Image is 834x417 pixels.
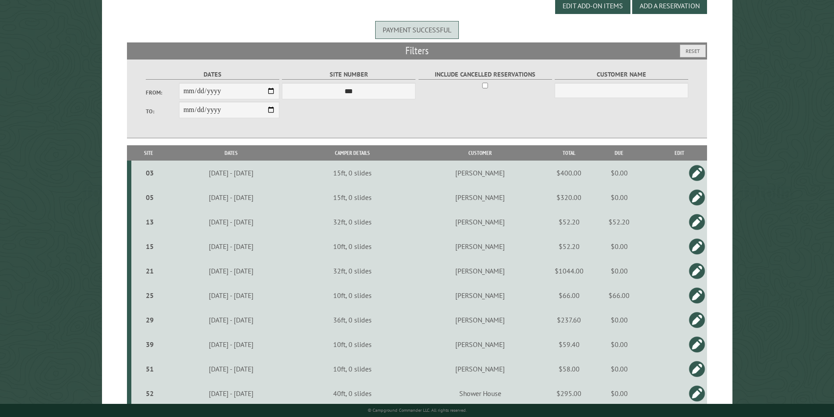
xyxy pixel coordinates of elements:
td: $52.20 [587,210,652,234]
label: Include Cancelled Reservations [419,70,552,80]
td: $0.00 [587,161,652,185]
td: [PERSON_NAME] [409,210,552,234]
label: Dates [146,70,279,80]
label: Customer Name [555,70,688,80]
td: $0.00 [587,332,652,357]
div: 13 [135,217,165,226]
td: $237.60 [552,308,587,332]
td: $0.00 [587,234,652,259]
td: $58.00 [552,357,587,381]
th: Customer [409,145,552,161]
td: 10ft, 0 slides [296,283,409,308]
td: 10ft, 0 slides [296,332,409,357]
div: [DATE] - [DATE] [168,168,295,177]
td: $52.20 [552,234,587,259]
td: 10ft, 0 slides [296,234,409,259]
div: 25 [135,291,165,300]
label: From: [146,88,179,97]
div: 03 [135,168,165,177]
label: Site Number [282,70,415,80]
div: [DATE] - [DATE] [168,242,295,251]
td: [PERSON_NAME] [409,259,552,283]
td: [PERSON_NAME] [409,234,552,259]
div: [DATE] - [DATE] [168,291,295,300]
div: [DATE] - [DATE] [168,266,295,275]
small: © Campground Commander LLC. All rights reserved. [368,407,467,413]
td: $0.00 [587,381,652,406]
div: [DATE] - [DATE] [168,193,295,202]
div: [DATE] - [DATE] [168,315,295,324]
th: Site [131,145,166,161]
th: Due [587,145,652,161]
div: 51 [135,364,165,373]
td: [PERSON_NAME] [409,185,552,210]
div: 52 [135,389,165,398]
h2: Filters [127,42,707,59]
td: $1044.00 [552,259,587,283]
td: $0.00 [587,259,652,283]
td: 10ft, 0 slides [296,357,409,381]
th: Total [552,145,587,161]
td: [PERSON_NAME] [409,161,552,185]
th: Dates [166,145,296,161]
th: Camper Details [296,145,409,161]
td: 15ft, 0 slides [296,161,409,185]
td: $59.40 [552,332,587,357]
td: $66.00 [552,283,587,308]
td: $0.00 [587,308,652,332]
td: 32ft, 0 slides [296,259,409,283]
td: [PERSON_NAME] [409,283,552,308]
td: $66.00 [587,283,652,308]
td: [PERSON_NAME] [409,357,552,381]
td: $400.00 [552,161,587,185]
td: [PERSON_NAME] [409,332,552,357]
td: $0.00 [587,357,652,381]
label: To: [146,107,179,116]
button: Reset [680,45,706,57]
div: [DATE] - [DATE] [168,217,295,226]
div: 05 [135,193,165,202]
td: 36ft, 0 slides [296,308,409,332]
th: Edit [652,145,707,161]
div: [DATE] - [DATE] [168,389,295,398]
div: 21 [135,266,165,275]
div: 15 [135,242,165,251]
td: 15ft, 0 slides [296,185,409,210]
td: $52.20 [552,210,587,234]
div: Payment successful [375,21,459,39]
td: 40ft, 0 slides [296,381,409,406]
div: [DATE] - [DATE] [168,340,295,349]
div: [DATE] - [DATE] [168,364,295,373]
td: Shower House [409,381,552,406]
td: $295.00 [552,381,587,406]
td: $0.00 [587,185,652,210]
td: 32ft, 0 slides [296,210,409,234]
div: 29 [135,315,165,324]
td: [PERSON_NAME] [409,308,552,332]
td: $320.00 [552,185,587,210]
div: 39 [135,340,165,349]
